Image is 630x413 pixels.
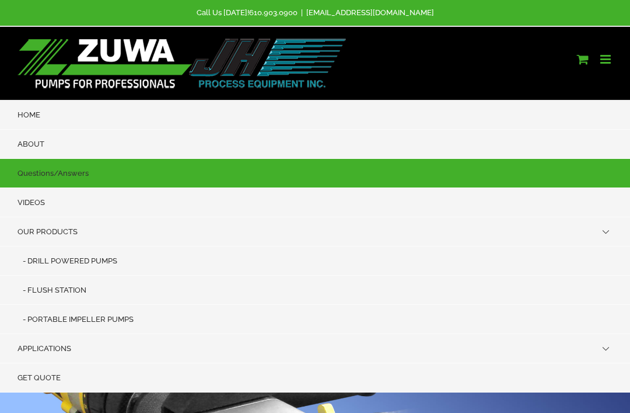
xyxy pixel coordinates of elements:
[600,53,612,65] a: Toggle mobile menu
[306,8,434,17] a: [EMAIL_ADDRESS][DOMAIN_NAME]
[17,227,78,236] span: OUR PRODUCTS
[27,315,134,324] span: PORTABLE IMPELLER PUMPS
[17,140,44,148] span: ABOUT
[197,8,297,17] span: Call Us [DATE]!
[27,256,117,265] span: DRILL POWERED PUMPS
[17,344,71,353] span: APPLICATIONS
[17,110,40,119] span: HOME
[249,8,297,17] a: 610.903.0900
[17,373,61,382] span: GET QUOTE
[598,217,630,247] button: Close submenu of OUR PRODUCTS
[27,286,86,294] span: FLUSH STATION
[17,169,89,178] span: Questions/Answers
[17,39,347,88] img: ZuwaUSA Drill Pumps - Questions and Answers
[577,53,589,65] a: Toggle mobile cart
[17,198,45,207] span: VIDEOS
[598,334,630,363] button: Open submenu of APPLICATIONS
